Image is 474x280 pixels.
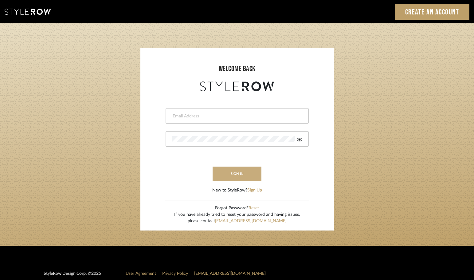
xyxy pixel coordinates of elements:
a: Create an Account [395,4,470,20]
div: Forgot Password? [174,205,300,211]
a: User Agreement [126,271,156,276]
button: Reset [249,205,259,211]
a: [EMAIL_ADDRESS][DOMAIN_NAME] [194,271,266,276]
button: Sign Up [247,187,262,194]
button: sign in [213,167,262,181]
input: Email Address [172,113,301,119]
a: Privacy Policy [162,271,188,276]
div: If you have already tried to reset your password and having issues, please contact [174,211,300,224]
a: [EMAIL_ADDRESS][DOMAIN_NAME] [215,219,287,223]
div: New to StyleRow? [212,187,262,194]
div: welcome back [147,63,328,74]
